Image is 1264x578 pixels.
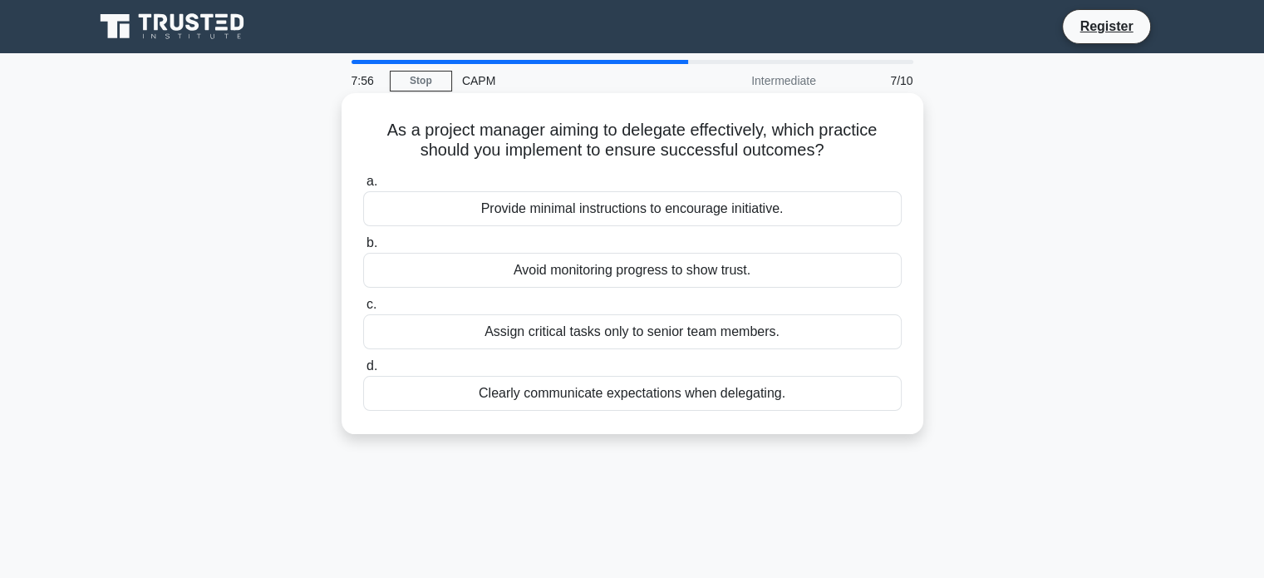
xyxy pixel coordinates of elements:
span: d. [366,358,377,373]
h5: As a project manager aiming to delegate effectively, which practice should you implement to ensur... [361,120,903,161]
div: Provide minimal instructions to encourage initiative. [363,191,902,226]
div: 7:56 [342,64,390,97]
span: a. [366,174,377,188]
div: Clearly communicate expectations when delegating. [363,376,902,411]
a: Stop [390,71,452,91]
span: c. [366,297,376,311]
div: 7/10 [826,64,923,97]
div: Intermediate [681,64,826,97]
div: Avoid monitoring progress to show trust. [363,253,902,288]
div: Assign critical tasks only to senior team members. [363,314,902,349]
span: b. [366,235,377,249]
a: Register [1070,16,1143,37]
div: CAPM [452,64,681,97]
